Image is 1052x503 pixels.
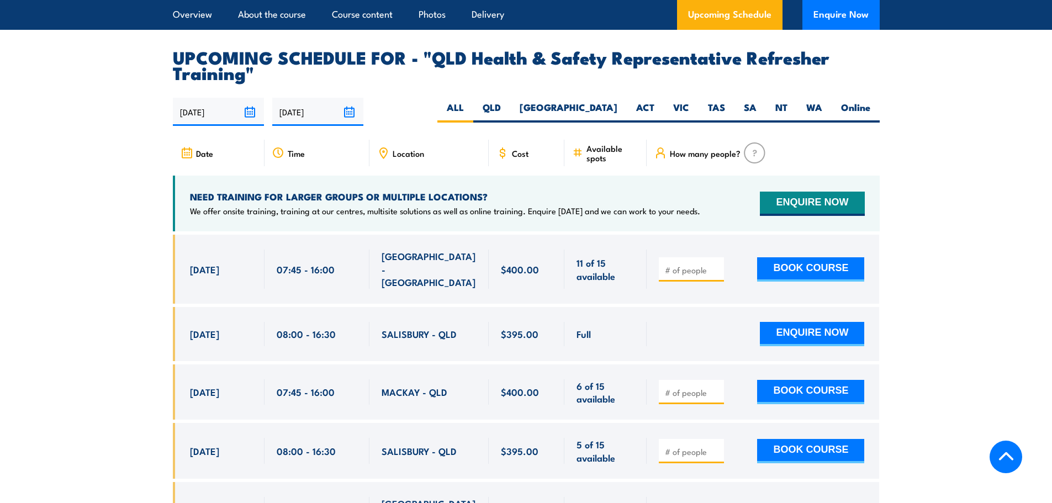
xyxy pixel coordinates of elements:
[670,149,741,158] span: How many people?
[382,327,457,340] span: SALISBURY - QLD
[272,98,363,126] input: To date
[393,149,424,158] span: Location
[664,101,699,123] label: VIC
[586,144,639,162] span: Available spots
[173,98,264,126] input: From date
[577,379,635,405] span: 6 of 15 available
[665,446,720,457] input: # of people
[277,263,335,276] span: 07:45 - 16:00
[277,385,335,398] span: 07:45 - 16:00
[501,327,538,340] span: $395.00
[760,192,864,216] button: ENQUIRE NOW
[627,101,664,123] label: ACT
[501,263,539,276] span: $400.00
[437,101,473,123] label: ALL
[190,444,219,457] span: [DATE]
[382,385,447,398] span: MACKAY - QLD
[665,264,720,276] input: # of people
[512,149,528,158] span: Cost
[510,101,627,123] label: [GEOGRAPHIC_DATA]
[797,101,832,123] label: WA
[190,385,219,398] span: [DATE]
[757,439,864,463] button: BOOK COURSE
[577,256,635,282] span: 11 of 15 available
[501,444,538,457] span: $395.00
[766,101,797,123] label: NT
[190,205,700,216] p: We offer onsite training, training at our centres, multisite solutions as well as online training...
[699,101,734,123] label: TAS
[173,49,880,80] h2: UPCOMING SCHEDULE FOR - "QLD Health & Safety Representative Refresher Training"
[757,257,864,282] button: BOOK COURSE
[734,101,766,123] label: SA
[382,444,457,457] span: SALISBURY - QLD
[196,149,213,158] span: Date
[190,263,219,276] span: [DATE]
[190,327,219,340] span: [DATE]
[757,380,864,404] button: BOOK COURSE
[665,387,720,398] input: # of people
[382,250,477,288] span: [GEOGRAPHIC_DATA] - [GEOGRAPHIC_DATA]
[577,327,591,340] span: Full
[190,190,700,203] h4: NEED TRAINING FOR LARGER GROUPS OR MULTIPLE LOCATIONS?
[288,149,305,158] span: Time
[832,101,880,123] label: Online
[277,327,336,340] span: 08:00 - 16:30
[577,438,635,464] span: 5 of 15 available
[760,322,864,346] button: ENQUIRE NOW
[277,444,336,457] span: 08:00 - 16:30
[501,385,539,398] span: $400.00
[473,101,510,123] label: QLD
